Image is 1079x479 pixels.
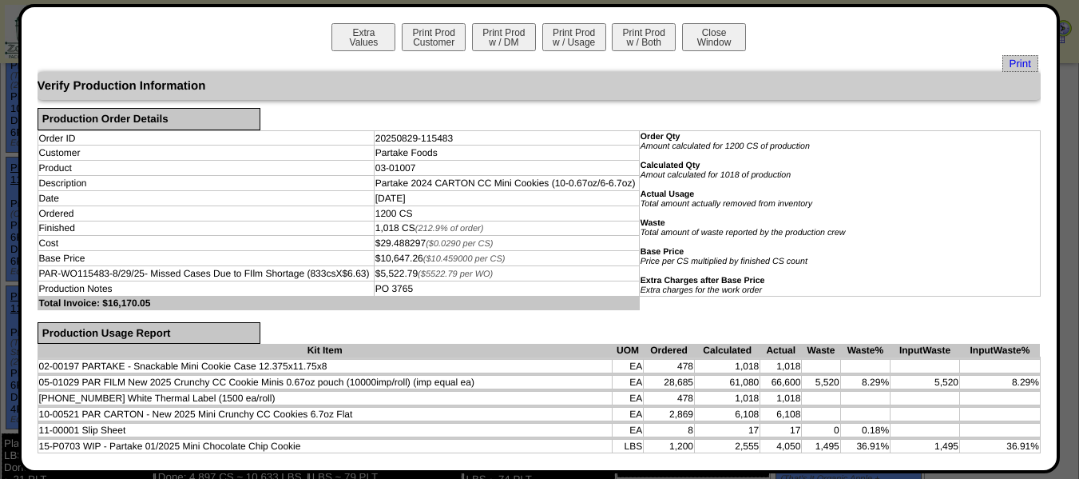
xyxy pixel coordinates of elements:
td: 4,050 [760,440,802,453]
button: CloseWindow [682,23,746,51]
th: InputWaste [891,344,960,357]
td: Date [38,190,374,206]
div: Production Usage Report [38,322,260,345]
td: EA [612,408,643,421]
td: Cost [38,236,374,251]
td: 36.91% [960,440,1041,453]
td: 1,018 [760,360,802,373]
td: 11-00001 Slip Sheet [38,424,612,437]
a: CloseWindow [680,36,748,48]
span: ($0.0290 per CS) [426,239,493,249]
td: $10,647.26 [374,251,639,266]
i: Extra charges for the work order [641,285,762,295]
td: EA [612,424,643,437]
td: 03-01007 [374,161,639,176]
span: ($5522.79 per WO) [418,269,493,279]
td: 17 [695,424,760,437]
td: Total Invoice: $16,170.05 [38,296,639,309]
b: Actual Usage [641,190,695,199]
td: Ordered [38,206,374,221]
i: Amount calculated for 1200 CS of production [641,142,810,151]
td: Production Notes [38,281,374,296]
td: Order ID [38,130,374,146]
td: 8 [644,424,695,437]
td: 8.29% [960,376,1041,389]
th: InputWaste% [960,344,1041,357]
td: EA [612,392,643,405]
td: 478 [644,360,695,373]
td: 0 [802,424,840,437]
td: $29.488297 [374,236,639,251]
td: Product [38,161,374,176]
td: [PHONE_NUMBER] White Thermal Label (1500 ea/roll) [38,392,612,405]
td: EA [612,376,643,389]
button: Print Prodw / Usage [542,23,606,51]
th: Calculated [695,344,760,357]
td: 17 [760,424,802,437]
td: 36.91% [840,440,890,453]
td: Partake 2024 CARTON CC Mini Cookies (10-0.67oz/6-6.7oz) [374,176,639,191]
button: Print Prodw / DM [472,23,536,51]
th: Waste% [840,344,890,357]
th: Actual [760,344,802,357]
td: 1,200 [644,440,695,453]
td: 5,520 [802,376,840,389]
button: Print ProdCustomer [402,23,466,51]
td: 1,018 [760,392,802,405]
a: Print [1002,55,1038,72]
td: 1,018 [695,360,760,373]
b: Base Price [641,247,684,257]
div: Production Order Details [38,108,260,130]
td: [DATE] [374,190,639,206]
td: Description [38,176,374,191]
td: LBS [612,440,643,453]
td: 0.18% [840,424,890,437]
span: (212.9% of order) [415,224,484,234]
td: Partake Foods [374,146,639,161]
td: 5,520 [891,376,960,389]
td: 8.29% [840,376,890,389]
td: 6,108 [695,408,760,421]
td: 1,018 CS [374,221,639,236]
td: $5,522.79 [374,265,639,281]
td: PO 3765 [374,281,639,296]
td: 478 [644,392,695,405]
td: 1200 CS [374,206,639,221]
td: Finished [38,221,374,236]
i: Total amount of waste reported by the production crew [641,228,846,238]
td: 05-01029 PAR FILM New 2025 Crunchy CC Cookie Minis 0.67oz pouch (10000imp/roll) (imp equal ea) [38,376,612,389]
i: Total amount actually removed from inventory [641,199,812,209]
td: 61,080 [695,376,760,389]
td: 28,685 [644,376,695,389]
td: 20250829-115483 [374,130,639,146]
th: Waste [802,344,840,357]
th: UOM [612,344,643,357]
td: EA [612,360,643,373]
td: 1,018 [695,392,760,405]
td: 1,495 [802,440,840,453]
b: Waste [641,218,665,228]
td: 1,495 [891,440,960,453]
div: Verify Production Information [38,72,1041,100]
b: Order Qty [641,132,680,142]
th: Kit Item [38,344,612,357]
td: 6,108 [760,408,802,421]
td: 2,869 [644,408,695,421]
td: PAR-WO115483-8/29/25- Missed Cases Due to FIlm Shortage (833csX$6.63) [38,265,374,281]
td: 2,555 [695,440,760,453]
i: Price per CS multiplied by finished CS count [641,257,807,266]
b: Calculated Qty [641,161,700,170]
button: ExtraValues [331,23,395,51]
td: 02-00197 PARTAKE - Snackable Mini Cookie Case 12.375x11.75x8 [38,360,612,373]
td: 10-00521 PAR CARTON - New 2025 Mini Crunchy CC Cookies 6.7oz Flat [38,408,612,421]
th: Ordered [644,344,695,357]
span: ($10.459000 per CS) [423,254,506,264]
button: Print Prodw / Both [612,23,676,51]
td: 15-P0703 WIP - Partake 01/2025 Mini Chocolate Chip Cookie [38,440,612,453]
td: Customer [38,146,374,161]
td: Base Price [38,251,374,266]
i: Amout calculated for 1018 of production [641,170,791,180]
td: 66,600 [760,376,802,389]
b: Extra Charges after Base Price [641,276,765,285]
